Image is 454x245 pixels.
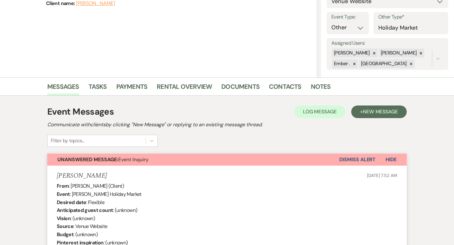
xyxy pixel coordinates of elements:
button: Log Message [294,105,346,118]
label: Assigned Users: [331,39,444,48]
h1: Event Messages [47,105,114,118]
button: +New Message [351,105,407,118]
button: Unanswered Message:Event Inquiry [47,154,339,166]
h5: [PERSON_NAME] [57,172,107,180]
b: From [57,183,69,189]
a: Tasks [89,82,107,95]
strong: Unanswered Message: [57,156,118,163]
h2: Communicate with clients by clicking "New Message" or replying to an existing message thread. [47,121,407,128]
b: Event [57,191,70,197]
div: Ember . [332,59,351,68]
button: Hide [375,154,407,166]
span: New Message [363,108,398,115]
span: Event Inquiry [57,156,148,163]
button: [PERSON_NAME] [76,1,115,6]
b: Budget [57,231,73,238]
b: Source [57,223,73,230]
a: Notes [311,82,331,95]
div: Filter by topics... [51,137,84,145]
button: Dismiss Alert [339,154,375,166]
a: Messages [47,82,79,95]
span: [DATE] 7:52 AM [367,173,397,178]
b: Vision [57,215,71,222]
div: [PERSON_NAME] [332,48,371,58]
span: Log Message [303,108,337,115]
span: Hide [386,156,397,163]
div: [GEOGRAPHIC_DATA] [359,59,408,68]
a: Payments [116,82,148,95]
div: [PERSON_NAME] [379,48,418,58]
b: Anticipated guest count [57,207,113,214]
a: Documents [221,82,259,95]
a: Rental Overview [157,82,212,95]
b: Desired date [57,199,86,206]
label: Event Type: [331,13,364,22]
a: Contacts [269,82,301,95]
label: Other Type* [378,13,444,22]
